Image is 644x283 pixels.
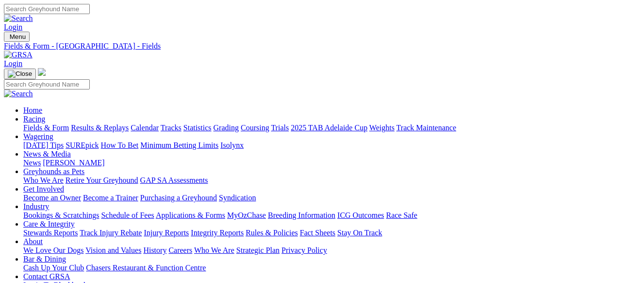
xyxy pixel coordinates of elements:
[4,42,640,51] a: Fields & Form - [GEOGRAPHIC_DATA] - Fields
[23,229,78,237] a: Stewards Reports
[156,211,225,219] a: Applications & Forms
[23,185,64,193] a: Get Involved
[23,211,640,220] div: Industry
[23,115,45,123] a: Racing
[23,159,640,167] div: News & Media
[4,69,36,79] button: Toggle navigation
[161,124,182,132] a: Tracks
[23,159,41,167] a: News
[131,124,159,132] a: Calendar
[23,264,84,272] a: Cash Up Your Club
[241,124,269,132] a: Coursing
[396,124,456,132] a: Track Maintenance
[23,237,43,246] a: About
[194,246,234,254] a: Who We Are
[183,124,212,132] a: Statistics
[386,211,417,219] a: Race Safe
[23,124,69,132] a: Fields & Form
[144,229,189,237] a: Injury Reports
[369,124,395,132] a: Weights
[143,246,166,254] a: History
[4,79,90,89] input: Search
[4,14,33,23] img: Search
[86,264,206,272] a: Chasers Restaurant & Function Centre
[227,211,266,219] a: MyOzChase
[4,51,33,59] img: GRSA
[83,194,138,202] a: Become a Trainer
[4,89,33,98] img: Search
[4,59,22,68] a: Login
[23,255,66,263] a: Bar & Dining
[23,176,64,184] a: Who We Are
[23,106,42,114] a: Home
[101,141,139,149] a: How To Bet
[23,150,71,158] a: News & Media
[291,124,367,132] a: 2025 TAB Adelaide Cup
[23,229,640,237] div: Care & Integrity
[43,159,104,167] a: [PERSON_NAME]
[23,124,640,132] div: Racing
[300,229,335,237] a: Fact Sheets
[140,194,217,202] a: Purchasing a Greyhound
[38,68,46,76] img: logo-grsa-white.png
[80,229,142,237] a: Track Injury Rebate
[23,141,64,149] a: [DATE] Tips
[23,194,81,202] a: Become an Owner
[23,220,75,228] a: Care & Integrity
[101,211,154,219] a: Schedule of Fees
[281,246,327,254] a: Privacy Policy
[23,167,84,176] a: Greyhounds as Pets
[191,229,244,237] a: Integrity Reports
[85,246,141,254] a: Vision and Values
[246,229,298,237] a: Rules & Policies
[10,33,26,40] span: Menu
[236,246,280,254] a: Strategic Plan
[268,211,335,219] a: Breeding Information
[271,124,289,132] a: Trials
[168,246,192,254] a: Careers
[219,194,256,202] a: Syndication
[66,176,138,184] a: Retire Your Greyhound
[23,272,70,281] a: Contact GRSA
[23,141,640,150] div: Wagering
[23,264,640,272] div: Bar & Dining
[4,32,30,42] button: Toggle navigation
[23,211,99,219] a: Bookings & Scratchings
[4,4,90,14] input: Search
[23,132,53,141] a: Wagering
[140,176,208,184] a: GAP SA Assessments
[23,194,640,202] div: Get Involved
[8,70,32,78] img: Close
[23,246,640,255] div: About
[214,124,239,132] a: Grading
[337,211,384,219] a: ICG Outcomes
[337,229,382,237] a: Stay On Track
[220,141,244,149] a: Isolynx
[66,141,99,149] a: SUREpick
[140,141,218,149] a: Minimum Betting Limits
[23,176,640,185] div: Greyhounds as Pets
[23,246,83,254] a: We Love Our Dogs
[71,124,129,132] a: Results & Replays
[4,23,22,31] a: Login
[23,202,49,211] a: Industry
